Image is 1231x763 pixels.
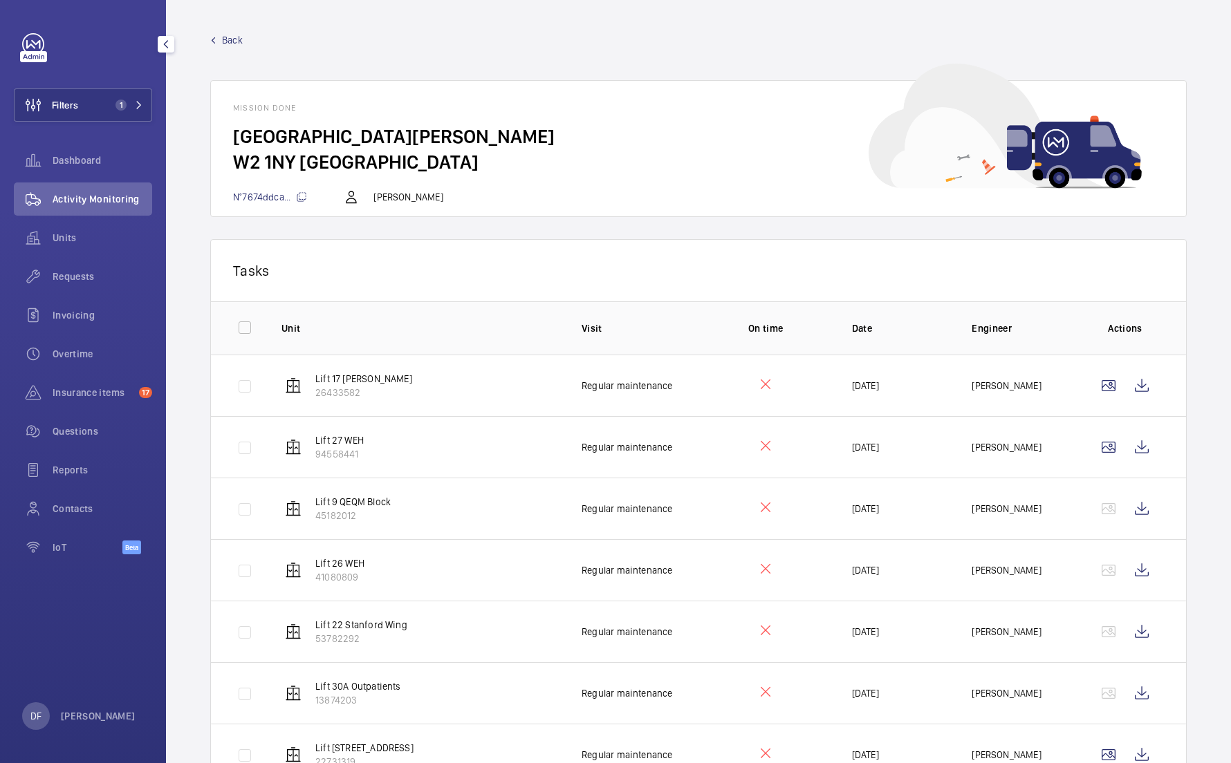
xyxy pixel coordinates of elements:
p: DF [30,709,41,723]
p: 41080809 [315,570,364,584]
p: [DATE] [852,502,879,516]
p: [PERSON_NAME] [972,625,1041,639]
span: Insurance items [53,386,133,399]
p: 53782292 [315,632,407,646]
p: 13874203 [315,693,401,707]
p: On time [702,321,830,335]
p: [DATE] [852,748,879,762]
span: Dashboard [53,153,152,167]
span: Reports [53,463,152,477]
p: [PERSON_NAME] [972,379,1041,393]
p: Tasks [233,262,1164,279]
button: Filters1 [14,88,152,122]
p: 45182012 [315,509,391,522]
p: Lift 26 WEH [315,556,364,570]
p: Lift 9 QEQM Block [315,495,391,509]
img: elevator.svg [285,685,302,701]
span: 1 [115,100,127,111]
p: [PERSON_NAME] [972,502,1041,516]
p: Regular maintenance [582,379,672,393]
h2: [GEOGRAPHIC_DATA][PERSON_NAME] [233,124,1164,149]
p: [PERSON_NAME] [373,190,443,204]
span: N°7674ddca... [233,191,307,202]
p: 26433582 [315,386,412,399]
img: elevator.svg [285,500,302,517]
p: [DATE] [852,379,879,393]
p: Date [852,321,950,335]
p: Lift [STREET_ADDRESS] [315,741,414,755]
p: Lift 27 WEH [315,433,364,447]
img: elevator.svg [285,439,302,455]
p: 94558441 [315,447,364,461]
p: Regular maintenance [582,440,672,454]
span: Invoicing [53,308,152,322]
span: Units [53,231,152,245]
span: Overtime [53,347,152,361]
img: elevator.svg [285,377,302,394]
img: elevator.svg [285,562,302,578]
span: IoT [53,540,122,554]
p: Actions [1092,321,1158,335]
p: [PERSON_NAME] [972,440,1041,454]
span: Requests [53,270,152,283]
p: Lift 22 Stanford Wing [315,618,407,632]
p: Regular maintenance [582,625,672,639]
p: Unit [281,321,559,335]
span: Contacts [53,502,152,516]
p: Regular maintenance [582,502,672,516]
span: Beta [122,540,141,554]
img: elevator.svg [285,623,302,640]
p: [PERSON_NAME] [972,686,1041,700]
span: 17 [139,387,152,398]
p: [DATE] [852,686,879,700]
span: Activity Monitoring [53,192,152,206]
p: [DATE] [852,625,879,639]
img: car delivery [869,64,1142,189]
p: Lift 17 [PERSON_NAME] [315,372,412,386]
span: Questions [53,424,152,438]
p: Regular maintenance [582,748,672,762]
p: [PERSON_NAME] [61,709,136,723]
img: elevator.svg [285,746,302,763]
p: Lift 30A Outpatients [315,679,401,693]
h1: Mission done [233,103,1164,113]
p: Regular maintenance [582,686,672,700]
p: [PERSON_NAME] [972,748,1041,762]
p: [PERSON_NAME] [972,563,1041,577]
span: Back [222,33,243,47]
h2: W2 1NY [GEOGRAPHIC_DATA] [233,149,1164,175]
p: [DATE] [852,440,879,454]
p: [DATE] [852,563,879,577]
span: Filters [52,98,78,112]
p: Engineer [972,321,1070,335]
p: Regular maintenance [582,563,672,577]
p: Visit [582,321,680,335]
